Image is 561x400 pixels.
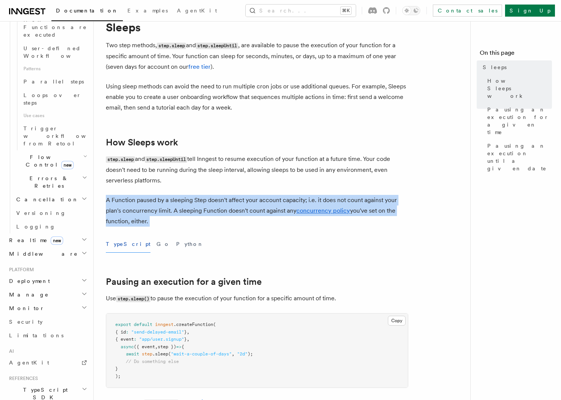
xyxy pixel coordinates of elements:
a: Parallel steps [20,75,89,88]
span: Platform [6,267,34,273]
span: Pausing an execution until a given date [487,142,552,172]
span: "send-delayed-email" [131,329,184,335]
span: Limitations [9,332,64,338]
button: Flow Controlnew [13,150,89,171]
span: new [61,161,74,169]
a: Contact sales [433,5,502,17]
span: } [115,366,118,371]
a: Limitations [6,329,89,342]
span: Flow Control [13,153,83,168]
span: AgentKit [9,360,49,366]
code: step.sleepUntil [145,156,187,163]
span: Sleeps [483,63,507,71]
span: Monitor [6,304,45,312]
button: Search...⌘K [246,5,356,17]
button: Go [157,236,170,253]
span: References [6,375,38,381]
span: default [134,322,152,327]
span: Pausing an execution for a given time [487,106,552,136]
span: , [232,351,234,357]
button: Monitor [6,301,89,315]
button: TypeScript [106,236,150,253]
a: Pausing an execution for a given time [484,103,552,139]
span: AI [6,348,14,354]
span: Documentation [56,8,118,14]
kbd: ⌘K [341,7,351,14]
span: , [155,344,158,349]
span: ( [213,322,216,327]
a: free tier [188,63,211,70]
a: Logging [13,220,89,233]
button: Toggle dark mode [402,6,420,15]
span: , [187,337,189,342]
p: A Function paused by a sleeping Step doesn't affect your account capacity; i.e. it does not count... [106,195,408,227]
a: concurrency policy [296,207,350,214]
span: ); [248,351,253,357]
span: "2d" [237,351,248,357]
button: Copy [388,316,406,326]
span: "wait-a-couple-of-days" [171,351,232,357]
a: How Sleeps work [484,74,552,103]
button: Manage [6,288,89,301]
span: // Do something else [126,359,179,364]
span: => [176,344,181,349]
span: await [126,351,139,357]
p: Two step methods, and , are available to pause the execution of your function for a specific amou... [106,40,408,72]
button: Realtimenew [6,233,89,247]
a: Sign Up [505,5,555,17]
span: { id [115,329,126,335]
span: .sleep [152,351,168,357]
a: Sleeps [480,60,552,74]
span: export [115,322,131,327]
span: Trigger workflows from Retool [23,125,107,147]
span: ); [115,374,121,379]
span: Examples [127,8,168,14]
span: : [134,337,136,342]
span: new [51,236,63,245]
span: Errors & Retries [13,175,82,190]
span: .createFunction [174,322,213,327]
code: step.sleep [106,156,135,163]
p: Using sleep methods can avoid the need to run multiple cron jobs or use additional queues. For ex... [106,81,408,113]
code: step.sleep [157,43,186,49]
span: Use cases [20,110,89,122]
span: inngest [155,322,174,327]
span: Cancellation [13,196,79,203]
h1: Sleeps [106,20,408,34]
a: Security [6,315,89,329]
p: Use to pause the execution of your function for a specific amount of time. [106,293,408,304]
span: Patterns [20,63,89,75]
a: AgentKit [6,356,89,369]
span: step }) [158,344,176,349]
span: Middleware [6,250,78,258]
span: Security [9,319,43,325]
span: Realtime [6,236,63,244]
span: } [184,329,187,335]
span: Manage [6,291,49,298]
span: { event [115,337,134,342]
code: step.sleepUntil [196,43,238,49]
span: How Sleeps work [487,77,552,100]
span: User-defined Workflows [23,45,91,59]
a: AgentKit [172,2,222,20]
a: Pausing an execution until a given date [484,139,552,175]
a: Trigger workflows from Retool [20,122,89,150]
a: Loops over steps [20,88,89,110]
span: } [184,337,187,342]
span: Versioning [16,210,66,216]
span: ({ event [134,344,155,349]
span: Logging [16,224,56,230]
a: Examples [123,2,172,20]
button: Middleware [6,247,89,261]
a: Documentation [51,2,123,21]
span: { [181,344,184,349]
h4: On this page [480,48,552,60]
span: step [142,351,152,357]
span: Parallel steps [23,79,84,85]
a: Versioning [13,206,89,220]
span: : [126,329,129,335]
a: User-defined Workflows [20,42,89,63]
a: Pausing an execution for a given time [106,276,262,287]
span: Deployment [6,277,50,285]
span: Loops over steps [23,92,81,106]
